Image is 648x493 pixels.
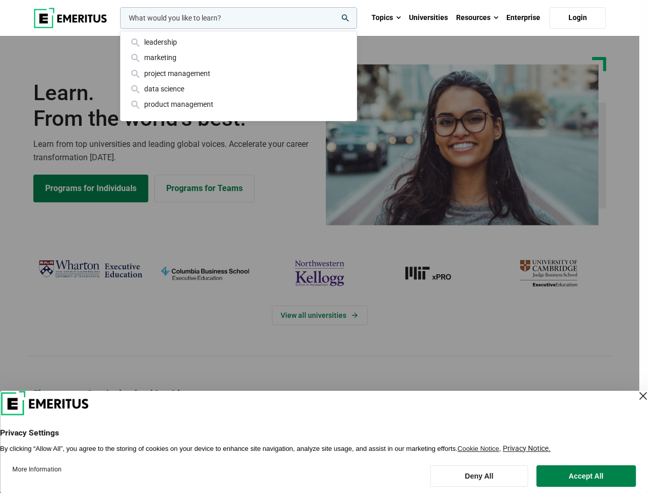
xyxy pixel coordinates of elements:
[120,7,357,29] input: woocommerce-product-search-field-0
[129,52,348,63] div: marketing
[129,36,348,48] div: leadership
[129,99,348,110] div: product management
[549,7,606,29] a: Login
[129,68,348,79] div: project management
[129,83,348,94] div: data science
